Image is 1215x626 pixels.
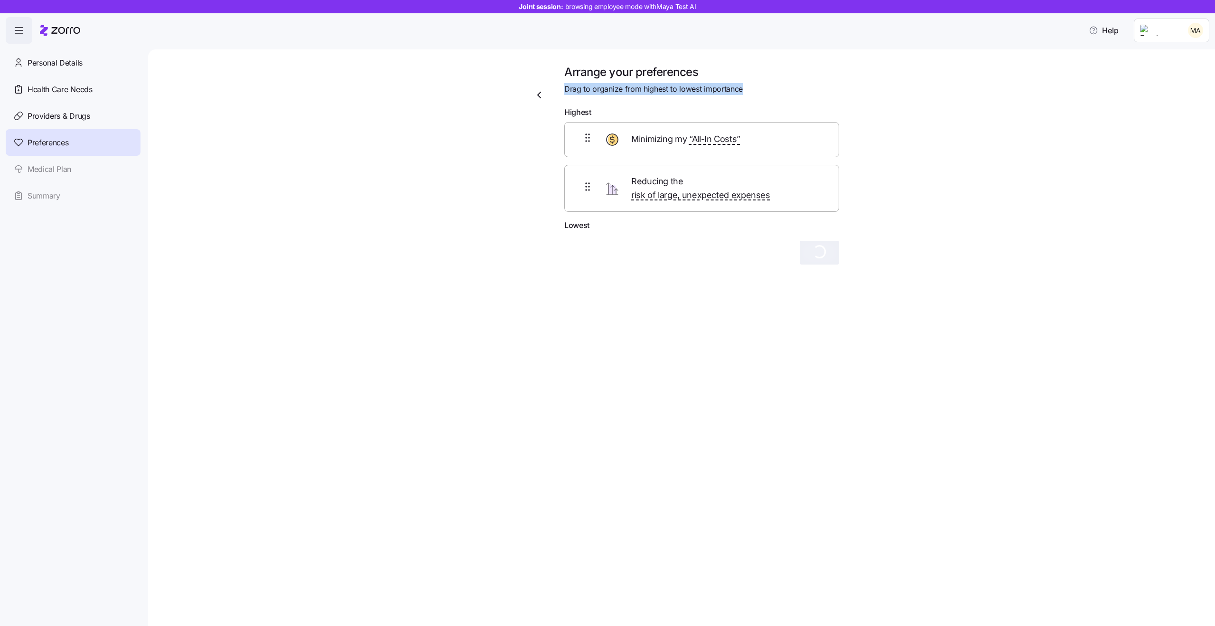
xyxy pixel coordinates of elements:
[564,83,743,95] span: Drag to organize from highest to lowest importance
[28,137,68,149] span: Preferences
[565,2,696,11] span: browsing employee mode with Maya Test AI
[6,156,140,182] a: Medical Plan
[28,84,93,95] span: Health Care Needs
[564,106,591,118] span: Highest
[564,65,839,79] h1: Arrange your preferences
[1140,25,1174,36] img: Employer logo
[6,182,140,209] a: Summary
[519,2,696,11] span: Joint session:
[631,133,740,146] span: Minimizing my
[6,76,140,103] a: Health Care Needs
[1089,25,1119,36] span: Help
[6,103,140,129] a: Providers & Drugs
[564,165,839,212] div: Reducing the risk of large, unexpected expenses
[28,110,90,122] span: Providers & Drugs
[1081,21,1126,40] button: Help
[631,189,770,202] span: risk of large, unexpected expenses
[28,57,83,69] span: Personal Details
[564,122,839,157] div: Minimizing my “All-In Costs”
[631,175,822,202] span: Reducing the
[6,129,140,156] a: Preferences
[1188,23,1203,38] img: b90c66162d92440c14c966a4a10feb12
[689,133,740,146] span: “All-In Costs”
[564,219,589,231] span: Lowest
[6,49,140,76] a: Personal Details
